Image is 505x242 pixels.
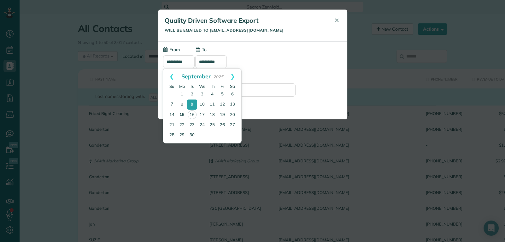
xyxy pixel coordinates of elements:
[334,17,339,24] span: ✕
[199,84,205,89] span: Wednesday
[167,110,177,120] a: 14
[167,100,177,110] a: 7
[217,120,227,130] a: 26
[213,74,223,79] span: 2025
[197,89,207,100] a: 3
[187,89,197,100] a: 2
[217,110,227,120] a: 19
[207,100,217,110] a: 11
[179,84,185,89] span: Monday
[220,84,224,89] span: Friday
[190,84,195,89] span: Tuesday
[177,100,187,110] a: 8
[207,120,217,130] a: 25
[227,120,238,130] a: 27
[169,84,174,89] span: Sunday
[227,110,238,120] a: 20
[165,28,326,32] h5: Will be emailed to [EMAIL_ADDRESS][DOMAIN_NAME]
[230,84,235,89] span: Saturday
[187,120,197,130] a: 23
[181,73,211,80] span: September
[188,110,197,119] a: 16
[163,46,180,53] label: From
[217,89,227,100] a: 5
[207,89,217,100] a: 4
[195,46,206,53] label: To
[177,120,187,130] a: 22
[187,130,197,140] a: 30
[224,69,241,84] a: Next
[167,130,177,140] a: 28
[177,110,187,120] a: 15
[165,16,326,25] h5: Quality Driven Software Export
[197,110,207,120] a: 17
[210,84,215,89] span: Thursday
[177,130,187,140] a: 29
[197,120,207,130] a: 24
[167,120,177,130] a: 21
[227,89,238,100] a: 6
[163,75,342,81] label: (Optional) Send a copy of this email to:
[227,100,238,110] a: 13
[217,100,227,110] a: 12
[197,100,207,110] a: 10
[207,110,217,120] a: 18
[187,100,197,110] a: 9
[177,89,187,100] a: 1
[163,69,180,84] a: Prev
